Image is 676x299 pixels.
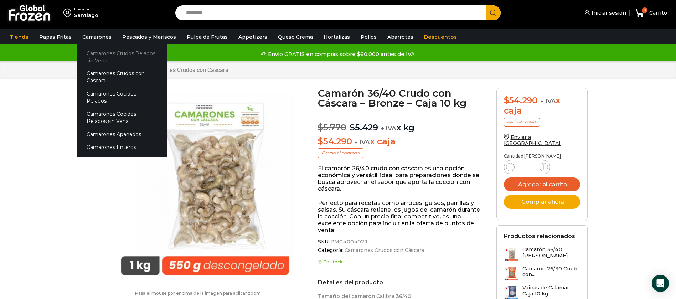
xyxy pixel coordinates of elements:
p: Precio al contado [504,118,540,127]
button: Comprar ahora [504,195,580,209]
a: Camarones Crudos con Cáscara [77,67,167,87]
img: Camarón 36/40 RHLSO Bronze [107,88,303,284]
a: Camarones Apanados [77,128,167,141]
span: + IVA [354,139,370,146]
a: Camarones [79,30,115,44]
a: Appetizers [235,30,271,44]
div: Enviar a [74,7,98,12]
a: Camarones Crudos con Cáscara [344,247,424,253]
bdi: 5.429 [350,122,378,133]
p: Precio al contado [318,148,363,158]
span: + IVA [381,125,396,132]
button: Agregar al carrito [504,177,580,191]
h3: Camarón 36/40 [PERSON_NAME]... [522,247,580,259]
a: Pollos [357,30,380,44]
p: El camarón 36/40 crudo con cáscara es una opción económica y versátil, ideal para preparaciones d... [318,165,486,192]
a: 0 Carrito [633,5,669,21]
span: + IVA [540,98,556,105]
h1: Camarón 36/40 Crudo con Cáscara – Bronze – Caja 10 kg [318,88,486,108]
div: x caja [504,96,580,116]
p: x kg [318,115,486,133]
span: PM04004029 [329,239,367,245]
a: Camarones Cocidos Pelados sin Vena [77,107,167,128]
p: Pasa el mouse por encima de la imagen para aplicar zoom [89,291,308,296]
h3: Camarón 26/30 Crudo con... [522,266,580,278]
a: Descuentos [420,30,460,44]
h2: Detalles del producto [318,279,486,286]
div: 1 / 3 [107,88,303,284]
a: Camarones Cocidos Pelados [77,87,167,108]
img: address-field-icon.svg [63,7,74,19]
a: Queso Crema [274,30,316,44]
span: Carrito [647,9,667,16]
span: 0 [642,7,647,13]
span: SKU: [318,239,486,245]
a: Hortalizas [320,30,354,44]
a: Camarones Enteros [77,141,167,154]
a: Enviar a [GEOGRAPHIC_DATA] [504,134,561,146]
div: Open Intercom Messenger [652,275,669,292]
h2: Productos relacionados [504,233,575,239]
span: $ [350,122,355,133]
span: Categoría: [318,247,486,253]
h3: Vainas de Calamar - Caja 10 kg [522,285,580,297]
a: Camarones Crudos Pelados sin Vena [77,47,167,67]
bdi: 5.770 [318,122,346,133]
input: Product quantity [520,162,534,172]
a: Pulpa de Frutas [183,30,231,44]
p: Cantidad [PERSON_NAME] [504,154,580,159]
span: $ [504,95,509,105]
a: Iniciar sesión [583,6,626,20]
bdi: 54.290 [504,95,538,105]
a: Camarón 36/40 [PERSON_NAME]... [504,247,580,262]
span: Iniciar sesión [590,9,626,16]
a: Papas Fritas [36,30,75,44]
p: Perfecto para recetas como arroces, guisos, parrillas y salsas. Su cáscara retiene los jugos del ... [318,200,486,234]
bdi: 54.290 [318,136,352,146]
a: Abarrotes [384,30,417,44]
a: Camarones Crudos con Cáscara [146,67,229,73]
a: Camarón 26/30 Crudo con... [504,266,580,281]
p: x caja [318,136,486,147]
span: $ [318,136,323,146]
a: Tienda [6,30,32,44]
p: En stock [318,259,486,264]
a: Pescados y Mariscos [119,30,180,44]
span: $ [318,122,323,133]
button: Search button [486,5,501,20]
div: Santiago [74,12,98,19]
